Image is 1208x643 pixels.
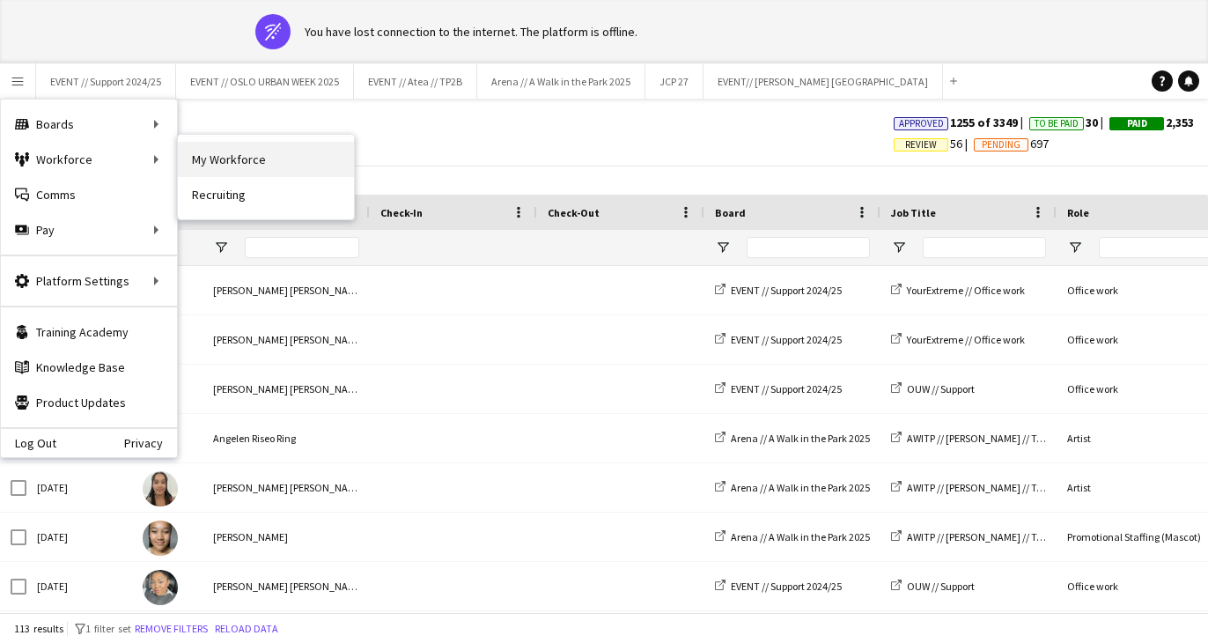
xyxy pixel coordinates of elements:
button: JCP 27 [645,64,703,99]
span: EVENT // Support 2024/25 [731,580,842,593]
span: 1 filter set [85,622,131,635]
span: Pending [982,139,1020,151]
a: EVENT // Support 2024/25 [715,382,842,395]
span: EVENT // Support 2024/25 [731,284,842,297]
a: EVENT // Support 2024/25 [715,284,842,297]
div: Platform Settings [1,263,177,299]
a: Product Updates [1,385,177,420]
div: You have lost connection to the internet. The platform is offline. [305,24,637,40]
div: Workforce [1,142,177,177]
span: Arena // A Walk in the Park 2025 [731,530,870,543]
a: OUW // Support [891,580,975,593]
button: Open Filter Menu [715,240,731,255]
button: EVENT // Atea // TP2B [354,64,477,99]
a: Arena // A Walk in the Park 2025 [715,432,870,445]
div: [PERSON_NAME] [PERSON_NAME] Stenvadet [203,315,370,364]
span: Paid [1127,118,1147,129]
span: Check-In [380,206,423,219]
div: [PERSON_NAME] [203,513,370,561]
span: Review [905,139,937,151]
button: Open Filter Menu [213,240,229,255]
span: Role [1067,206,1089,219]
div: [PERSON_NAME] [PERSON_NAME] Stenvadet [203,562,370,610]
a: YourExtreme // Office work [891,333,1025,346]
span: 56 [894,136,974,152]
button: Open Filter Menu [1067,240,1083,255]
a: AWITP // [PERSON_NAME] // Team DJ [PERSON_NAME] [891,481,1148,494]
a: AWITP // [PERSON_NAME] // Team DJ [PERSON_NAME] [891,530,1148,543]
img: Amelia Nwani [143,521,178,556]
button: EVENT // OSLO URBAN WEEK 2025 [176,64,354,99]
div: Angelen Riseo Ring [203,414,370,462]
a: Knowledge Base [1,350,177,385]
a: Comms [1,177,177,212]
span: To Be Paid [1035,118,1079,129]
span: 2,353 [1109,115,1194,130]
span: Arena // A Walk in the Park 2025 [731,481,870,494]
input: Name Filter Input [245,237,359,258]
span: YourExtreme // Office work [907,333,1025,346]
span: Board [715,206,746,219]
a: Training Academy [1,314,177,350]
span: AWITP // [PERSON_NAME] // Team DJ [PERSON_NAME] [907,530,1148,543]
div: [PERSON_NAME] [PERSON_NAME] Stenvadet [203,365,370,413]
div: [DATE] [26,513,132,561]
span: YourExtreme // Office work [907,284,1025,297]
span: Arena // A Walk in the Park 2025 [731,432,870,445]
span: 697 [974,136,1049,152]
div: [PERSON_NAME] [PERSON_NAME] Stenvadet [203,266,370,314]
input: Job Title Filter Input [923,237,1046,258]
a: EVENT // Support 2024/25 [715,580,842,593]
span: Job Title [891,206,936,219]
div: [DATE] [26,463,132,512]
span: 1255 of 3349 [894,115,1029,130]
a: My Workforce [178,142,354,177]
span: 30 [1029,115,1109,130]
a: Arena // A Walk in the Park 2025 [715,530,870,543]
button: Arena // A Walk in the Park 2025 [477,64,645,99]
a: Log Out [1,436,56,450]
span: OUW // Support [907,580,975,593]
a: YourExtreme // Office work [891,284,1025,297]
button: Open Filter Menu [891,240,907,255]
img: Daniela Alejandra Eriksen Stenvadet [143,570,178,605]
a: Recruiting [178,177,354,212]
div: Pay [1,212,177,248]
span: EVENT // Support 2024/25 [731,382,842,395]
button: Reload data [211,619,282,639]
span: AWITP // [PERSON_NAME] // Team DJ [PERSON_NAME] [907,432,1148,445]
span: Check-Out [548,206,600,219]
div: Boards [1,107,177,142]
a: Privacy [124,436,177,450]
img: Kristine Dahl Iyamu [143,471,178,506]
span: AWITP // [PERSON_NAME] // Team DJ [PERSON_NAME] [907,481,1148,494]
div: [DATE] [26,562,132,610]
span: OUW // Support [907,382,975,395]
button: EVENT // Support 2024/25 [36,64,176,99]
span: Approved [899,118,944,129]
span: EVENT // Support 2024/25 [731,333,842,346]
a: EVENT // Support 2024/25 [715,333,842,346]
div: [PERSON_NAME] [PERSON_NAME] [203,463,370,512]
a: OUW // Support [891,382,975,395]
a: Arena // A Walk in the Park 2025 [715,481,870,494]
button: Remove filters [131,619,211,639]
a: AWITP // [PERSON_NAME] // Team DJ [PERSON_NAME] [891,432,1148,445]
input: Board Filter Input [747,237,870,258]
button: EVENT// [PERSON_NAME] [GEOGRAPHIC_DATA] [703,64,943,99]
